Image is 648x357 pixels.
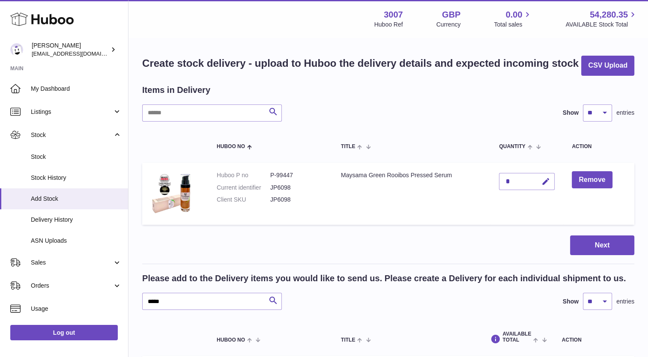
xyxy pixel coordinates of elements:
div: [PERSON_NAME] [32,42,109,58]
img: Maysama Green Rooibos Pressed Serum [151,171,194,214]
td: Maysama Green Rooibos Pressed Serum [332,163,490,225]
button: CSV Upload [581,56,634,76]
span: Huboo no [217,144,245,149]
h1: Create stock delivery - upload to Huboo the delivery details and expected incoming stock [142,57,579,70]
span: Sales [31,259,113,267]
span: 54,280.35 [590,9,628,21]
span: Stock History [31,174,122,182]
span: Usage [31,305,122,313]
span: Listings [31,108,113,116]
label: Show [563,109,579,117]
dd: P-99447 [270,171,324,179]
button: Remove [572,171,612,189]
button: Next [570,235,634,256]
span: Add Stock [31,195,122,203]
span: 0.00 [506,9,523,21]
dd: JP6098 [270,196,324,204]
div: Currency [436,21,461,29]
div: Huboo Ref [374,21,403,29]
img: bevmay@maysama.com [10,43,23,56]
label: Show [563,297,579,306]
span: entries [616,109,634,117]
span: Stock [31,131,113,139]
div: Action [562,337,626,343]
dd: JP6098 [270,184,324,192]
span: ASN Uploads [31,237,122,245]
dt: Current identifier [217,184,270,192]
a: Log out [10,325,118,340]
span: Orders [31,282,113,290]
span: entries [616,297,634,306]
strong: 3007 [384,9,403,21]
span: AVAILABLE Total [502,331,531,342]
span: My Dashboard [31,85,122,93]
span: Huboo no [217,337,245,343]
div: Action [572,144,626,149]
h2: Please add to the Delivery items you would like to send us. Please create a Delivery for each ind... [142,273,626,284]
span: Title [341,337,355,343]
span: Total sales [494,21,532,29]
dt: Client SKU [217,196,270,204]
span: Quantity [499,144,525,149]
strong: GBP [442,9,460,21]
h2: Items in Delivery [142,84,210,96]
span: AVAILABLE Stock Total [565,21,638,29]
span: Delivery History [31,216,122,224]
a: 0.00 Total sales [494,9,532,29]
span: Stock [31,153,122,161]
dt: Huboo P no [217,171,270,179]
span: Title [341,144,355,149]
span: [EMAIL_ADDRESS][DOMAIN_NAME] [32,50,126,57]
a: 54,280.35 AVAILABLE Stock Total [565,9,638,29]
